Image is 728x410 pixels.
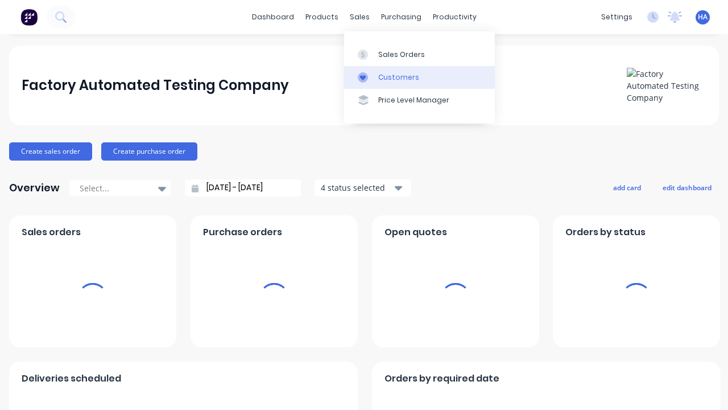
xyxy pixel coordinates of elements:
[20,9,38,26] img: Factory
[9,177,60,199] div: Overview
[378,72,419,83] div: Customers
[321,182,392,194] div: 4 status selected
[22,372,121,386] span: Deliveries scheduled
[9,142,92,161] button: Create sales order
[427,9,482,26] div: productivity
[344,43,495,65] a: Sales Orders
[565,225,646,239] span: Orders by status
[606,180,648,195] button: add card
[246,9,300,26] a: dashboard
[22,225,81,239] span: Sales orders
[378,50,425,60] div: Sales Orders
[627,68,706,104] img: Factory Automated Testing Company
[22,74,289,97] div: Factory Automated Testing Company
[698,12,708,22] span: HA
[101,142,197,161] button: Create purchase order
[384,372,499,386] span: Orders by required date
[378,95,449,105] div: Price Level Manager
[344,66,495,89] a: Customers
[595,9,638,26] div: settings
[375,9,427,26] div: purchasing
[344,9,375,26] div: sales
[384,225,447,239] span: Open quotes
[655,180,719,195] button: edit dashboard
[203,225,282,239] span: Purchase orders
[315,179,411,196] button: 4 status selected
[300,9,344,26] div: products
[344,89,495,112] a: Price Level Manager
